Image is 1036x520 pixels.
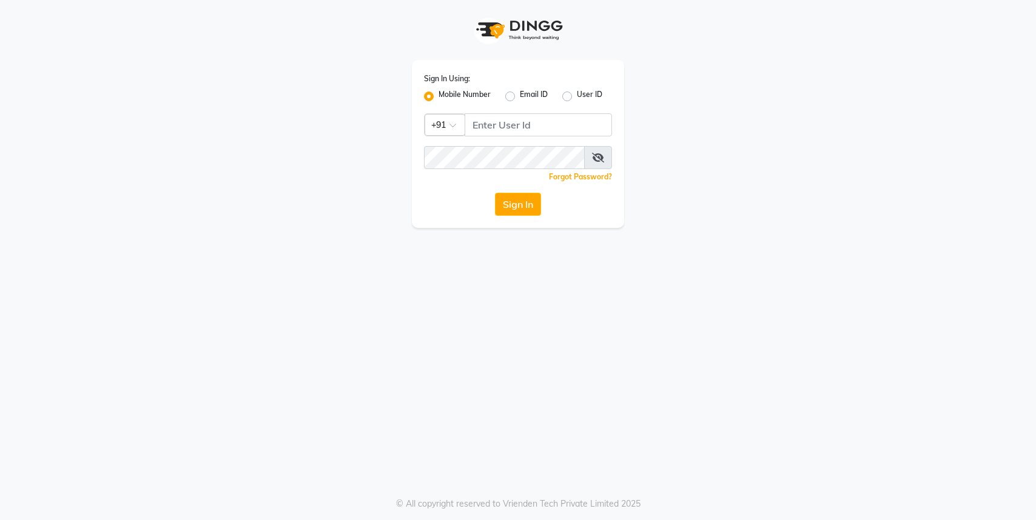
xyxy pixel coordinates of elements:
[439,89,491,104] label: Mobile Number
[469,12,567,48] img: logo1.svg
[495,193,541,216] button: Sign In
[424,73,470,84] label: Sign In Using:
[577,89,602,104] label: User ID
[424,146,585,169] input: Username
[549,172,612,181] a: Forgot Password?
[520,89,548,104] label: Email ID
[465,113,612,136] input: Username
